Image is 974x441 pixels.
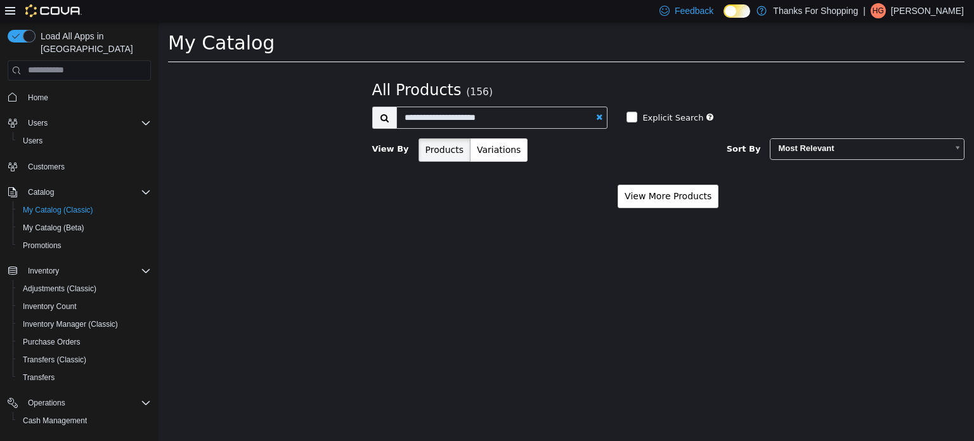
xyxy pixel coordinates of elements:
[23,240,62,251] span: Promotions
[23,372,55,383] span: Transfers
[13,132,156,150] button: Users
[10,10,116,32] span: My Catalog
[18,413,151,428] span: Cash Management
[23,159,151,174] span: Customers
[18,413,92,428] a: Cash Management
[13,412,156,430] button: Cash Management
[612,117,789,136] span: Most Relevant
[675,4,713,17] span: Feedback
[18,238,151,253] span: Promotions
[3,88,156,107] button: Home
[23,185,151,200] span: Catalog
[773,3,858,18] p: Thanks For Shopping
[13,315,156,333] button: Inventory Manager (Classic)
[3,183,156,201] button: Catalog
[18,317,123,332] a: Inventory Manager (Classic)
[23,355,86,365] span: Transfers (Classic)
[214,59,303,77] span: All Products
[18,133,151,148] span: Users
[871,3,886,18] div: H Griffin
[23,185,59,200] button: Catalog
[23,115,151,131] span: Users
[13,237,156,254] button: Promotions
[3,114,156,132] button: Users
[23,89,151,105] span: Home
[13,298,156,315] button: Inventory Count
[18,281,101,296] a: Adjustments (Classic)
[18,352,91,367] a: Transfers (Classic)
[28,187,54,197] span: Catalog
[23,136,42,146] span: Users
[18,370,151,385] span: Transfers
[23,284,96,294] span: Adjustments (Classic)
[459,162,560,186] button: View More Products
[36,30,151,55] span: Load All Apps in [GEOGRAPHIC_DATA]
[724,4,750,18] input: Dark Mode
[3,157,156,176] button: Customers
[23,319,118,329] span: Inventory Manager (Classic)
[3,262,156,280] button: Inventory
[23,159,70,174] a: Customers
[611,116,806,138] a: Most Relevant
[260,116,312,140] button: Products
[23,301,77,312] span: Inventory Count
[18,220,151,235] span: My Catalog (Beta)
[28,93,48,103] span: Home
[23,263,64,279] button: Inventory
[23,263,151,279] span: Inventory
[18,299,151,314] span: Inventory Count
[18,220,89,235] a: My Catalog (Beta)
[568,122,602,131] span: Sort By
[18,202,151,218] span: My Catalog (Classic)
[13,369,156,386] button: Transfers
[23,90,53,105] a: Home
[214,122,250,131] span: View By
[23,416,87,426] span: Cash Management
[18,370,60,385] a: Transfers
[13,219,156,237] button: My Catalog (Beta)
[873,3,884,18] span: HG
[891,3,964,18] p: [PERSON_NAME]
[28,162,65,172] span: Customers
[18,352,151,367] span: Transfers (Classic)
[23,395,70,411] button: Operations
[18,334,151,350] span: Purchase Orders
[23,115,53,131] button: Users
[23,395,151,411] span: Operations
[13,351,156,369] button: Transfers (Classic)
[13,333,156,351] button: Purchase Orders
[23,223,84,233] span: My Catalog (Beta)
[18,281,151,296] span: Adjustments (Classic)
[13,201,156,219] button: My Catalog (Classic)
[23,205,93,215] span: My Catalog (Classic)
[18,317,151,332] span: Inventory Manager (Classic)
[28,398,65,408] span: Operations
[25,4,82,17] img: Cova
[481,89,545,102] label: Explicit Search
[18,334,86,350] a: Purchase Orders
[28,118,48,128] span: Users
[863,3,866,18] p: |
[311,116,369,140] button: Variations
[13,280,156,298] button: Adjustments (Classic)
[308,64,334,76] small: (156)
[3,394,156,412] button: Operations
[18,133,48,148] a: Users
[18,238,67,253] a: Promotions
[18,299,82,314] a: Inventory Count
[23,337,81,347] span: Purchase Orders
[18,202,98,218] a: My Catalog (Classic)
[28,266,59,276] span: Inventory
